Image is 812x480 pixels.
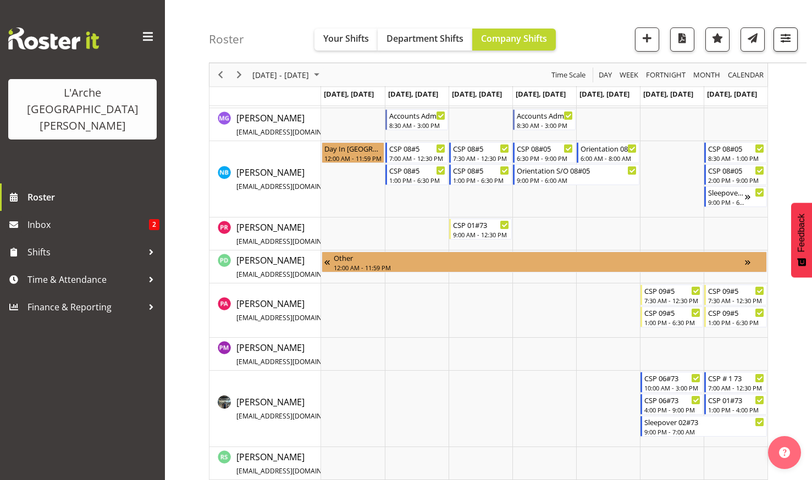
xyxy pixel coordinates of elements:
[209,338,321,371] td: Priyadharshini Mani resource
[705,27,730,52] button: Highlight an important date within the roster.
[704,142,767,163] div: Nena Barwell"s event - CSP 08#05 Begin From Sunday, August 24, 2025 at 8:30:00 AM GMT+12:00 Ends ...
[236,270,346,279] span: [EMAIL_ADDRESS][DOMAIN_NAME]
[704,164,767,185] div: Nena Barwell"s event - CSP 08#05 Begin From Sunday, August 24, 2025 at 2:00:00 PM GMT+12:00 Ends ...
[618,68,640,82] button: Timeline Week
[251,68,310,82] span: [DATE] - [DATE]
[213,68,228,82] button: Previous
[236,112,390,137] span: [PERSON_NAME]
[472,29,556,51] button: Company Shifts
[581,154,637,163] div: 6:00 AM - 8:00 AM
[692,68,721,82] span: Month
[550,68,588,82] button: Time Scale
[708,383,764,392] div: 7:00 AM - 12:30 PM
[513,109,576,130] div: Michelle Gillard"s event - Accounts Admin Begin From Thursday, August 21, 2025 at 8:30:00 AM GMT+...
[236,313,346,322] span: [EMAIL_ADDRESS][DOMAIN_NAME]
[236,297,394,323] a: [PERSON_NAME][EMAIL_ADDRESS][DOMAIN_NAME]
[453,143,509,154] div: CSP 08#5
[513,164,639,185] div: Nena Barwell"s event - Orientation S/O 08#05 Begin From Thursday, August 21, 2025 at 9:00:00 PM G...
[236,357,397,366] span: [EMAIL_ADDRESS][DOMAIN_NAME][PERSON_NAME]
[323,32,369,44] span: Your Shifts
[579,89,629,99] span: [DATE], [DATE]
[708,143,764,154] div: CSP 08#05
[378,29,472,51] button: Department Shifts
[708,154,764,163] div: 8:30 AM - 1:00 PM
[517,165,637,176] div: Orientation S/O 08#05
[453,165,509,176] div: CSP 08#5
[324,89,374,99] span: [DATE], [DATE]
[236,396,390,421] span: [PERSON_NAME]
[314,29,378,51] button: Your Shifts
[19,85,146,134] div: L'Arche [GEOGRAPHIC_DATA][PERSON_NAME]
[618,68,639,82] span: Week
[209,283,321,338] td: Pranisha Adhikari resource
[645,68,687,82] span: Fortnight
[644,383,700,392] div: 10:00 AM - 3:00 PM
[236,237,346,246] span: [EMAIL_ADDRESS][DOMAIN_NAME]
[232,68,247,82] button: Next
[708,405,764,414] div: 1:00 PM - 4:00 PM
[741,27,765,52] button: Send a list of all shifts for the selected filtered period to all rostered employees.
[27,244,143,260] span: Shifts
[389,121,445,130] div: 8:30 AM - 3:00 PM
[708,394,764,405] div: CSP 01#73
[388,89,438,99] span: [DATE], [DATE]
[704,186,767,207] div: Nena Barwell"s event - Sleepover 08#05 Begin From Sunday, August 24, 2025 at 9:00:00 PM GMT+12:00...
[517,176,637,185] div: 9:00 PM - 6:00 AM
[236,221,390,247] a: [PERSON_NAME][EMAIL_ADDRESS][DOMAIN_NAME]
[452,89,502,99] span: [DATE], [DATE]
[322,252,767,272] div: Pauline Denton"s event - Other Begin From Thursday, June 5, 2025 at 12:00:00 AM GMT+12:00 Ends At...
[644,318,700,327] div: 1:00 PM - 6:30 PM
[644,68,688,82] button: Fortnight
[708,296,764,305] div: 7:30 AM - 12:30 PM
[27,271,143,288] span: Time & Attendance
[581,143,637,154] div: Orientation 08#05
[644,416,764,427] div: Sleepover 02#73
[644,285,700,296] div: CSP 09#5
[236,451,390,476] span: [PERSON_NAME]
[643,89,693,99] span: [DATE], [DATE]
[236,450,390,477] a: [PERSON_NAME][EMAIL_ADDRESS][DOMAIN_NAME]
[209,141,321,217] td: Nena Barwell resource
[322,142,384,163] div: Nena Barwell"s event - Day In Lieu Begin From Monday, August 18, 2025 at 12:00:00 AM GMT+12:00 En...
[708,165,764,176] div: CSP 08#05
[644,372,700,383] div: CSP 06#73
[449,164,512,185] div: Nena Barwell"s event - CSP 08#5 Begin From Wednesday, August 20, 2025 at 1:00:00 PM GMT+12:00 End...
[211,63,230,86] div: Previous
[453,219,509,230] div: CSP 01#73
[209,217,321,250] td: Paige Reynolds resource
[236,411,346,421] span: [EMAIL_ADDRESS][DOMAIN_NAME]
[389,110,445,121] div: Accounts Admin
[644,405,700,414] div: 4:00 PM - 9:00 PM
[707,89,757,99] span: [DATE], [DATE]
[640,372,703,393] div: Raju Regmi"s event - CSP 06#73 Begin From Saturday, August 23, 2025 at 10:00:00 AM GMT+12:00 Ends...
[640,306,703,327] div: Pranisha Adhikari"s event - CSP 09#5 Begin From Saturday, August 23, 2025 at 1:00:00 PM GMT+12:00...
[8,27,99,49] img: Rosterit website logo
[708,307,764,318] div: CSP 09#5
[644,296,700,305] div: 7:30 AM - 12:30 PM
[236,254,390,280] span: [PERSON_NAME]
[708,176,764,185] div: 2:00 PM - 9:00 PM
[389,176,445,185] div: 1:00 PM - 6:30 PM
[334,252,745,263] div: Other
[704,306,767,327] div: Pranisha Adhikari"s event - CSP 09#5 Begin From Sunday, August 24, 2025 at 1:00:00 PM GMT+12:00 E...
[27,299,143,315] span: Finance & Reporting
[517,143,573,154] div: CSP 08#05
[389,143,445,154] div: CSP 08#5
[324,143,382,154] div: Day In [GEOGRAPHIC_DATA]
[797,214,807,252] span: Feedback
[453,154,509,163] div: 7:30 AM - 12:30 PM
[670,27,694,52] button: Download a PDF of the roster according to the set date range.
[236,466,346,476] span: [EMAIL_ADDRESS][DOMAIN_NAME]
[708,198,745,206] div: 9:00 PM - 6:00 AM
[236,254,390,280] a: [PERSON_NAME][EMAIL_ADDRESS][DOMAIN_NAME]
[791,203,812,277] button: Feedback - Show survey
[640,394,703,415] div: Raju Regmi"s event - CSP 06#73 Begin From Saturday, August 23, 2025 at 4:00:00 PM GMT+12:00 Ends ...
[236,395,390,422] a: [PERSON_NAME][EMAIL_ADDRESS][DOMAIN_NAME]
[209,33,244,46] h4: Roster
[704,372,767,393] div: Raju Regmi"s event - CSP # 1 73 Begin From Sunday, August 24, 2025 at 7:00:00 AM GMT+12:00 Ends A...
[708,372,764,383] div: CSP # 1 73
[692,68,722,82] button: Timeline Month
[236,221,390,247] span: [PERSON_NAME]
[644,394,700,405] div: CSP 06#73
[385,164,448,185] div: Nena Barwell"s event - CSP 08#5 Begin From Tuesday, August 19, 2025 at 1:00:00 PM GMT+12:00 Ends ...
